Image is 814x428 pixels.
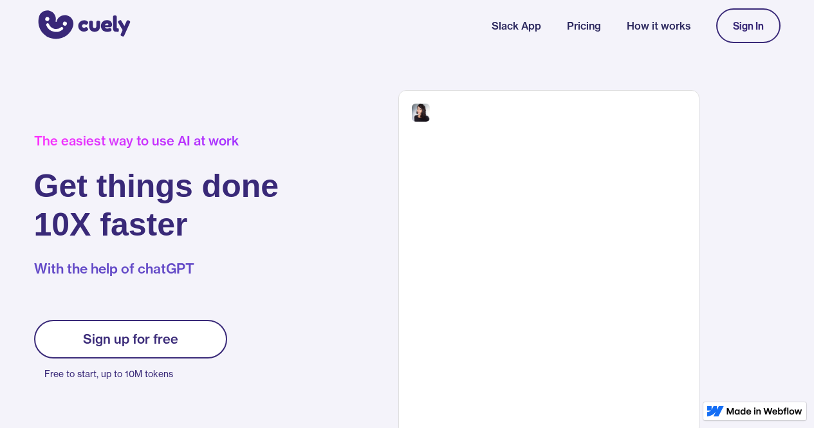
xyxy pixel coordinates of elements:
[492,18,541,33] a: Slack App
[83,331,178,347] div: Sign up for free
[34,167,279,244] h1: Get things done 10X faster
[726,407,802,415] img: Made in Webflow
[34,133,279,149] div: The easiest way to use AI at work
[567,18,601,33] a: Pricing
[34,259,279,279] p: With the help of chatGPT
[34,320,227,358] a: Sign up for free
[716,8,781,43] a: Sign In
[34,2,131,50] a: home
[733,20,764,32] div: Sign In
[627,18,690,33] a: How it works
[44,365,227,383] p: Free to start, up to 10M tokens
